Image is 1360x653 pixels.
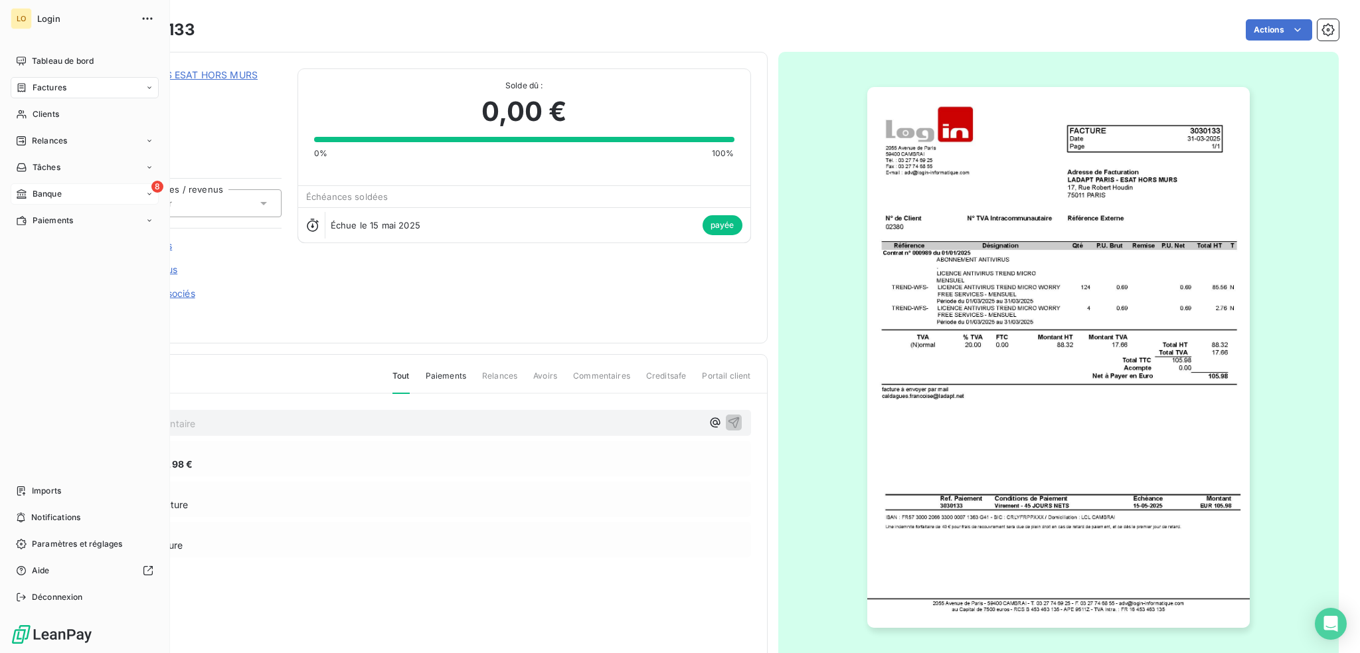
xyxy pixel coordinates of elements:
[32,135,67,147] span: Relances
[33,161,60,173] span: Tâches
[482,370,517,393] span: Relances
[33,188,62,200] span: Banque
[11,8,32,29] div: LO
[32,565,50,577] span: Aide
[37,13,133,24] span: Login
[712,147,734,159] span: 100%
[32,538,122,550] span: Paramètres et réglages
[314,147,327,159] span: 0%
[1246,19,1312,41] button: Actions
[867,87,1250,628] img: invoice_thumbnail
[11,624,93,645] img: Logo LeanPay
[314,80,734,92] span: Solde dû :
[426,370,466,393] span: Paiements
[646,370,687,393] span: Creditsafe
[481,92,567,132] span: 0,00 €
[151,181,163,193] span: 8
[32,591,83,603] span: Déconnexion
[31,512,80,523] span: Notifications
[32,485,61,497] span: Imports
[11,560,159,581] a: Aide
[573,370,630,393] span: Commentaires
[33,215,73,227] span: Paiements
[33,82,66,94] span: Factures
[104,69,258,80] a: LADAPT PARIS ESAT HORS MURS
[104,84,282,95] span: 02380
[331,220,420,231] span: Échue le 15 mai 2025
[1315,608,1347,640] div: Open Intercom Messenger
[702,370,750,393] span: Portail client
[306,191,388,202] span: Échéances soldées
[533,370,557,393] span: Avoirs
[392,370,410,394] span: Tout
[703,215,742,235] span: payée
[33,108,59,120] span: Clients
[152,457,193,471] span: 105,98 €
[32,55,94,67] span: Tableau de bord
